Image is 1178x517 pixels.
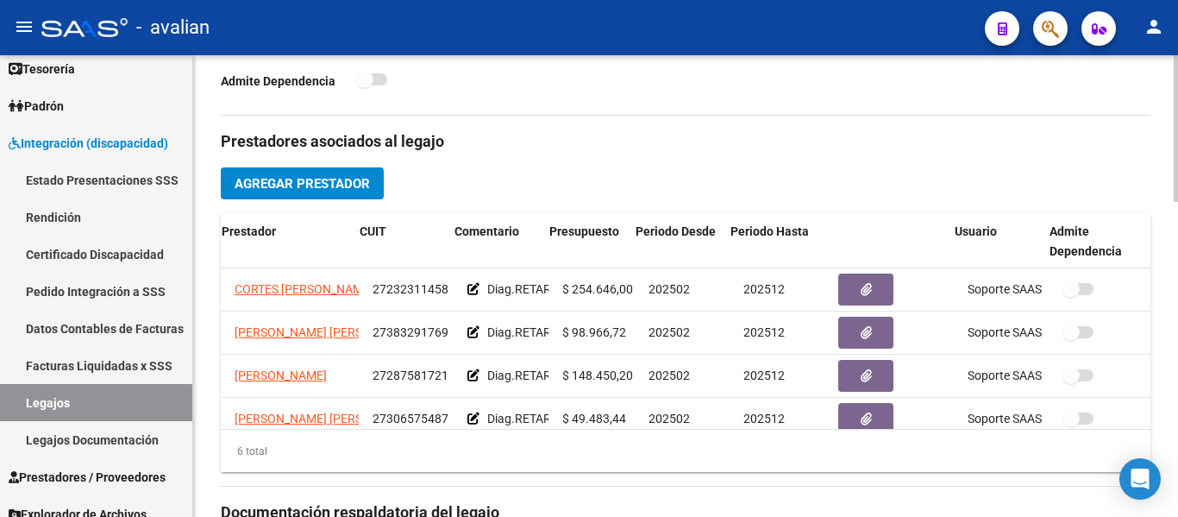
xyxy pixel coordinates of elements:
[948,213,1043,270] datatable-header-cell: Usuario
[1050,224,1122,258] span: Admite Dependencia
[360,224,386,238] span: CUIT
[968,282,1085,296] span: Soporte SAAS [DATE]
[221,442,267,461] div: 6 total
[235,325,422,339] span: [PERSON_NAME] [PERSON_NAME]
[743,325,785,339] span: 202512
[542,213,629,270] datatable-header-cell: Presupuesto
[724,213,818,270] datatable-header-cell: Periodo Hasta
[955,224,997,238] span: Usuario
[1043,213,1137,270] datatable-header-cell: Admite Dependencia
[454,224,519,238] span: Comentario
[9,97,64,116] span: Padrón
[235,412,422,426] span: [PERSON_NAME] [PERSON_NAME]
[636,224,716,238] span: Periodo Desde
[629,213,724,270] datatable-header-cell: Periodo Desde
[373,282,448,296] span: 27232311458
[221,167,384,199] button: Agregar Prestador
[14,16,34,37] mat-icon: menu
[649,369,690,382] span: 202502
[968,369,1085,382] span: Soporte SAAS [DATE]
[549,224,619,238] span: Presupuesto
[1144,16,1164,37] mat-icon: person
[136,9,210,47] span: - avalian
[448,213,542,270] datatable-header-cell: Comentario
[968,325,1085,339] span: Soporte SAAS [DATE]
[9,60,75,79] span: Tesorería
[649,412,690,426] span: 202502
[235,369,327,382] span: [PERSON_NAME]
[9,134,168,153] span: Integración (discapacidad)
[743,412,785,426] span: 202512
[221,72,356,91] p: Admite Dependencia
[215,213,353,270] datatable-header-cell: Prestador
[373,325,448,339] span: 27383291769
[221,129,1150,154] h3: Prestadores asociados al legajo
[235,176,370,192] span: Agregar Prestador
[1119,458,1161,500] div: Open Intercom Messenger
[235,282,373,296] span: CORTES [PERSON_NAME]
[730,224,809,238] span: Periodo Hasta
[649,325,690,339] span: 202502
[373,369,448,382] span: 27287581721
[562,325,626,339] span: $ 98.966,72
[562,412,626,426] span: $ 49.483,44
[353,213,448,270] datatable-header-cell: CUIT
[649,282,690,296] span: 202502
[222,224,276,238] span: Prestador
[743,369,785,382] span: 202512
[9,468,166,487] span: Prestadores / Proveedores
[373,412,448,426] span: 27306575487
[743,282,785,296] span: 202512
[562,282,633,296] span: $ 254.646,00
[968,412,1085,426] span: Soporte SAAS [DATE]
[562,369,633,382] span: $ 148.450,20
